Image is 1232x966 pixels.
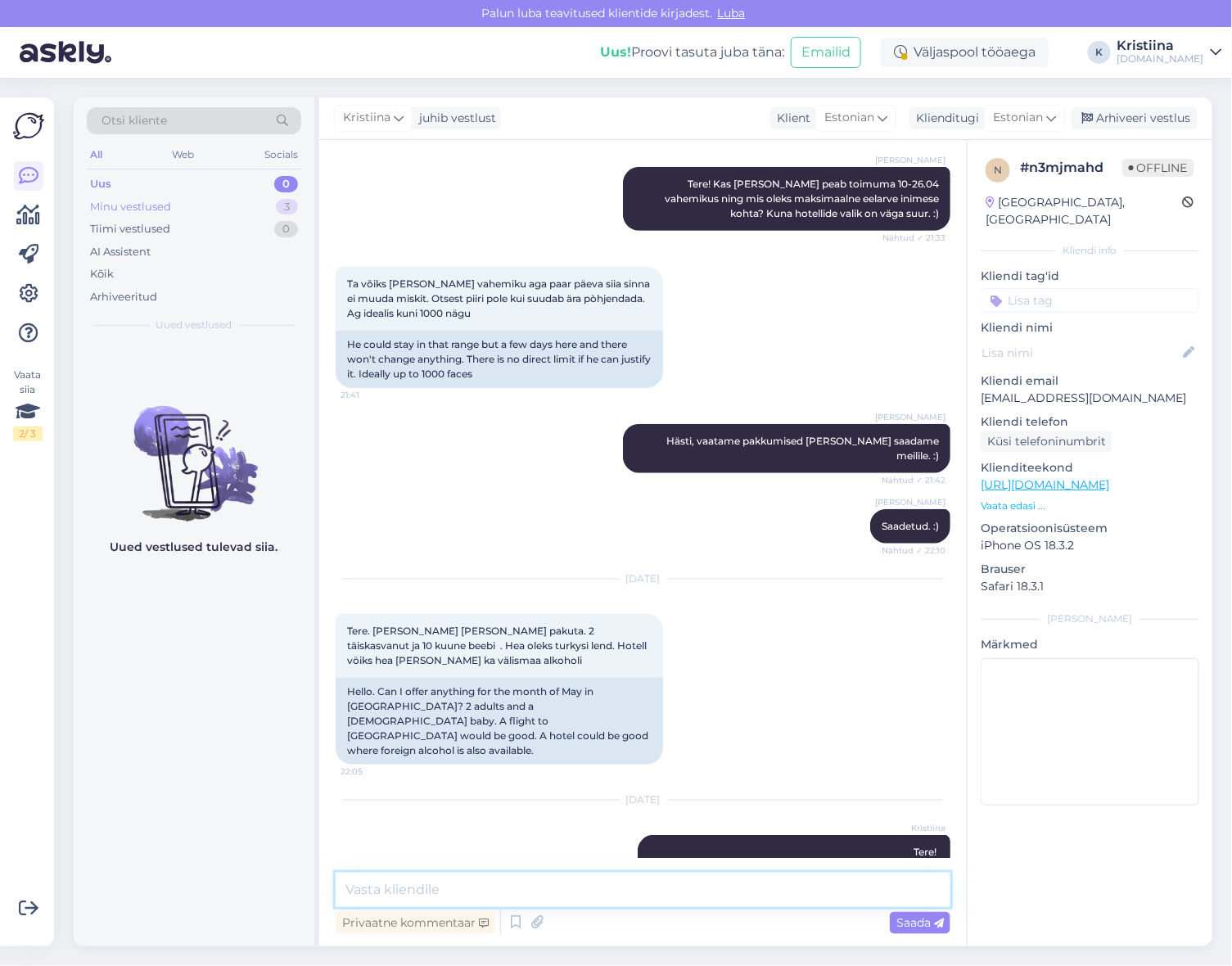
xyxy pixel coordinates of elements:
[347,625,649,666] span: Tere. [PERSON_NAME] [PERSON_NAME] pakuta. 2 täiskasvanut ja 10 kuune beebi . Hea oleks turkysi le...
[341,389,402,401] span: 21:41
[882,520,939,532] span: Saadetud. :)
[665,178,941,219] span: Tere! Kas [PERSON_NAME] peab toimuma 10-26.04 vahemikus ning mis oleks maksimaalne eelarve inimes...
[982,344,1180,362] input: Lisa nimi
[994,164,1002,176] span: n
[909,110,979,127] div: Klienditugi
[981,288,1199,313] input: Lisa tag
[336,792,950,807] div: [DATE]
[90,289,157,305] div: Arhiveeritud
[981,431,1112,453] div: Küsi telefoninumbrit
[90,199,171,215] div: Minu vestlused
[102,112,167,129] span: Otsi kliente
[90,176,111,192] div: Uus
[981,612,1199,626] div: [PERSON_NAME]
[875,154,945,166] span: [PERSON_NAME]
[981,413,1199,431] p: Kliendi telefon
[90,221,170,237] div: Tiimi vestlused
[896,915,944,930] span: Saada
[1072,107,1198,129] div: Arhiveeri vestlus
[156,318,232,332] span: Uued vestlused
[791,37,861,68] button: Emailid
[882,232,945,244] span: Nähtud ✓ 21:33
[336,912,495,934] div: Privaatne kommentaar
[347,278,652,319] span: Ta võiks [PERSON_NAME] vahemiku aga paar päeva siia sinna ei muuda miskit. Otsest piiri pole kui ...
[413,110,496,127] div: juhib vestlust
[981,477,1109,492] a: [URL][DOMAIN_NAME]
[770,110,810,127] div: Klient
[336,571,950,586] div: [DATE]
[74,377,314,524] img: No chats
[90,266,114,282] div: Kõik
[90,244,151,260] div: AI Assistent
[1088,41,1111,64] div: K
[336,331,663,388] div: He could stay in that range but a few days here and there won't change anything. There is no dire...
[881,38,1049,67] div: Väljaspool tööaega
[981,537,1199,554] p: iPhone OS 18.3.2
[1117,52,1204,65] div: [DOMAIN_NAME]
[341,765,402,778] span: 22:05
[981,319,1199,336] p: Kliendi nimi
[276,199,298,215] div: 3
[882,544,945,557] span: Nähtud ✓ 22:10
[981,372,1199,390] p: Kliendi email
[981,561,1199,578] p: Brauser
[986,194,1183,228] div: [GEOGRAPHIC_DATA], [GEOGRAPHIC_DATA]
[261,144,301,165] div: Socials
[981,243,1199,258] div: Kliendi info
[343,109,390,127] span: Kristiina
[882,474,945,486] span: Nähtud ✓ 21:42
[13,111,44,142] img: Askly Logo
[981,268,1199,285] p: Kliendi tag'id
[274,176,298,192] div: 0
[13,368,43,441] div: Vaata siia
[169,144,198,165] div: Web
[666,435,941,462] span: Hästi, vaatame pakkumised [PERSON_NAME] saadame meilile. :)
[111,539,278,556] p: Uued vestlused tulevad siia.
[1122,159,1194,177] span: Offline
[13,427,43,441] div: 2 / 3
[600,44,631,60] b: Uus!
[981,390,1199,407] p: [EMAIL_ADDRESS][DOMAIN_NAME]
[875,496,945,508] span: [PERSON_NAME]
[981,499,1199,513] p: Vaata edasi ...
[884,822,945,834] span: Kristiina
[274,221,298,237] div: 0
[981,520,1199,537] p: Operatsioonisüsteem
[993,109,1043,127] span: Estonian
[713,6,751,20] span: Luba
[87,144,106,165] div: All
[824,109,874,127] span: Estonian
[336,678,663,765] div: Hello. Can I offer anything for the month of May in [GEOGRAPHIC_DATA]? 2 adults and a [DEMOGRAPHI...
[981,578,1199,595] p: Safari 18.3.1
[1020,158,1122,178] div: # n3mjmahd
[1117,39,1204,52] div: Kristiina
[981,636,1199,653] p: Märkmed
[875,411,945,423] span: [PERSON_NAME]
[600,43,784,62] div: Proovi tasuta juba täna:
[1117,39,1222,65] a: Kristiina[DOMAIN_NAME]
[981,459,1199,476] p: Klienditeekond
